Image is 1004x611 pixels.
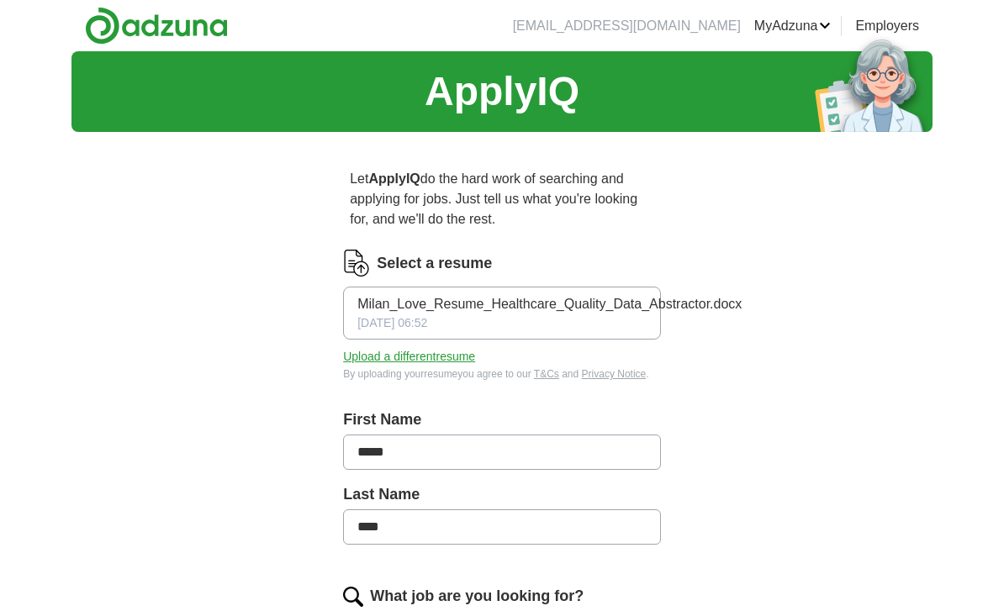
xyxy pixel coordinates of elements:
[343,587,363,607] img: search.png
[513,16,741,36] li: [EMAIL_ADDRESS][DOMAIN_NAME]
[754,16,832,36] a: MyAdzuna
[855,16,919,36] a: Employers
[343,408,661,431] label: First Name
[377,252,492,275] label: Select a resume
[534,368,559,380] a: T&Cs
[343,483,661,506] label: Last Name
[357,314,427,332] span: [DATE] 06:52
[357,294,742,314] span: Milan_Love_Resume_Healthcare_Quality_Data_Abstractor.docx
[425,61,579,122] h1: ApplyIQ
[368,171,420,186] strong: ApplyIQ
[343,366,661,382] div: By uploading your resume you agree to our and .
[343,348,475,366] button: Upload a differentresume
[85,7,228,45] img: Adzuna logo
[582,368,647,380] a: Privacy Notice
[343,162,661,236] p: Let do the hard work of searching and applying for jobs. Just tell us what you're looking for, an...
[343,287,661,340] button: Milan_Love_Resume_Healthcare_Quality_Data_Abstractor.docx[DATE] 06:52
[343,250,370,277] img: CV Icon
[370,585,584,608] label: What job are you looking for?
